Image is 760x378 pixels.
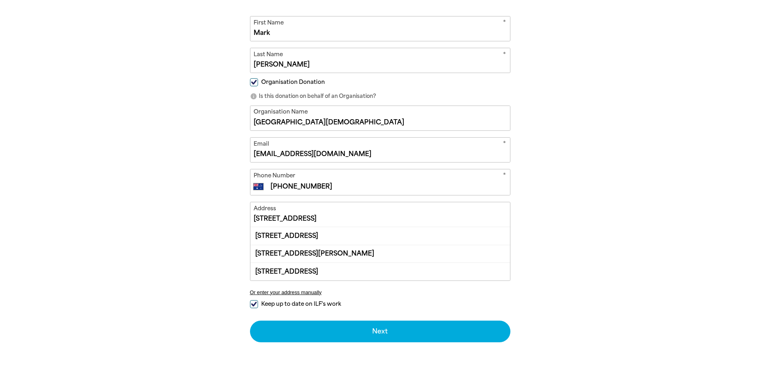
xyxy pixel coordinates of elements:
div: [STREET_ADDRESS] [250,262,510,280]
button: Or enter your address manually [250,289,510,295]
span: Keep up to date on ILF's work [261,300,341,308]
div: [STREET_ADDRESS][PERSON_NAME] [250,245,510,262]
span: Organisation Donation [261,78,325,86]
div: [STREET_ADDRESS] [250,227,510,244]
p: Is this donation on behalf of an Organisation? [250,92,510,100]
button: Next [250,321,510,342]
i: info [250,93,257,100]
i: Required [503,171,506,181]
input: Organisation Donation [250,78,258,86]
input: Keep up to date on ILF's work [250,300,258,308]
